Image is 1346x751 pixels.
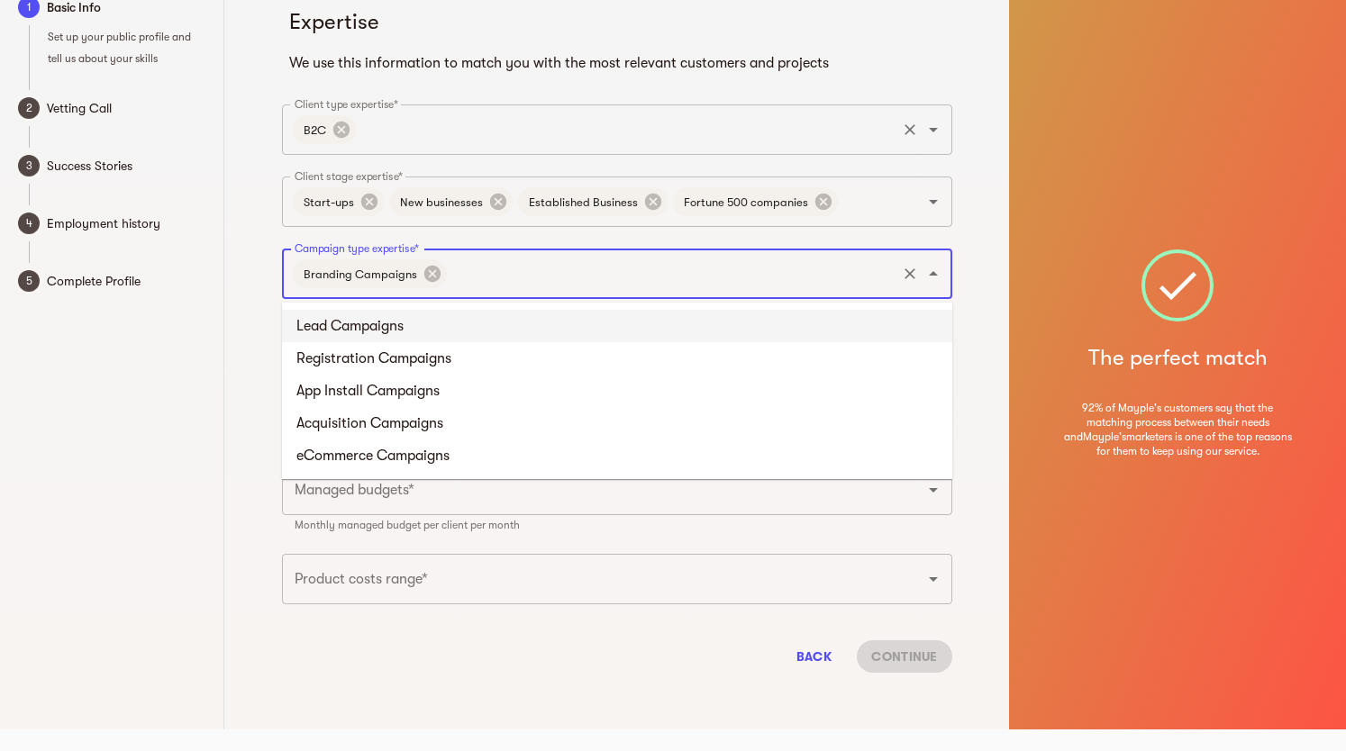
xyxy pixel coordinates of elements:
[26,275,32,287] text: 5
[26,102,32,114] text: 2
[293,259,447,288] div: Branding Campaigns
[48,31,191,65] span: Set up your public profile and tell us about your skills
[518,194,649,211] span: Established Business
[921,477,946,502] button: Open
[792,646,835,667] span: Back
[293,266,428,283] span: Branding Campaigns
[289,50,945,76] h6: We use this information to match you with the most relevant customers and projects
[295,518,940,532] p: Monthly managed budget per client per month
[673,194,819,211] span: Fortune 500 companies
[921,566,946,592] button: Open
[47,155,205,176] span: Success Stories
[47,213,205,234] span: Employment history
[27,1,32,14] text: 1
[921,189,946,214] button: Open
[293,122,337,139] span: B2C
[518,187,668,216] div: Established Business
[1063,401,1292,458] span: 92% of Mayple's customers say that the matching process between their needs and Mayple's marketer...
[921,117,946,142] button: Open
[897,261,923,286] button: Clear
[293,194,365,211] span: Start-ups
[47,270,205,292] span: Complete Profile
[289,7,945,36] h5: Expertise
[282,310,952,342] li: Lead Campaigns
[673,187,838,216] div: Fortune 500 companies
[26,217,32,230] text: 4
[282,407,952,439] li: Acquisition Campaigns
[897,117,923,142] button: Clear
[282,439,952,472] li: eCommerce Campaigns
[389,187,513,216] div: New businesses
[1088,343,1268,372] h5: The perfect match
[785,640,842,673] button: Back
[921,261,946,286] button: Close
[290,562,894,596] input: Please select
[26,159,32,172] text: 3
[389,194,494,211] span: New businesses
[293,187,384,216] div: Start-ups
[282,342,952,375] li: Registration Campaigns
[282,375,952,407] li: App Install Campaigns
[293,115,356,144] div: B2C
[47,97,205,119] span: Vetting Call
[290,473,894,507] input: Please select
